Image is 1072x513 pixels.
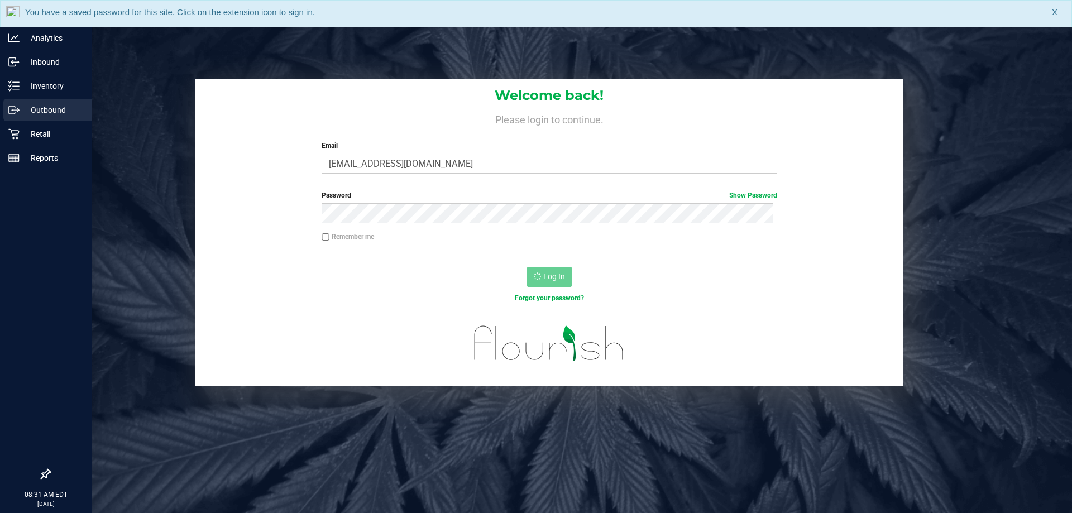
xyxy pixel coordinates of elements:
[461,315,638,372] img: flourish_logo.svg
[8,128,20,140] inline-svg: Retail
[515,294,584,302] a: Forgot your password?
[729,191,777,199] a: Show Password
[6,6,20,21] img: notLoggedInIcon.png
[322,191,351,199] span: Password
[20,103,87,117] p: Outbound
[5,490,87,500] p: 08:31 AM EDT
[8,56,20,68] inline-svg: Inbound
[527,267,572,287] button: Log In
[20,151,87,165] p: Reports
[195,88,903,103] h1: Welcome back!
[5,500,87,508] p: [DATE]
[20,31,87,45] p: Analytics
[8,152,20,164] inline-svg: Reports
[20,127,87,141] p: Retail
[543,272,565,281] span: Log In
[20,79,87,93] p: Inventory
[322,232,374,242] label: Remember me
[1052,6,1057,19] span: X
[322,233,329,241] input: Remember me
[195,112,903,125] h4: Please login to continue.
[25,7,315,17] span: You have a saved password for this site. Click on the extension icon to sign in.
[8,80,20,92] inline-svg: Inventory
[322,141,777,151] label: Email
[20,55,87,69] p: Inbound
[8,32,20,44] inline-svg: Analytics
[8,104,20,116] inline-svg: Outbound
